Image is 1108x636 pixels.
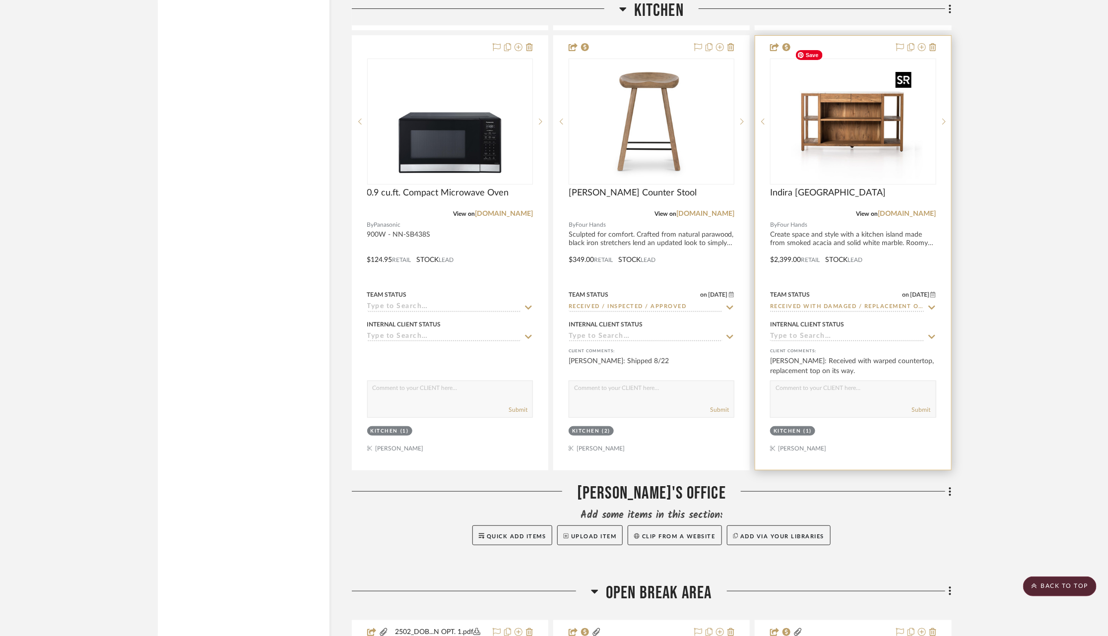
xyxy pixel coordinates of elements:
[770,188,886,198] span: Indira [GEOGRAPHIC_DATA]
[374,220,401,230] span: Panasonic
[569,188,697,198] span: [PERSON_NAME] Counter Stool
[774,428,801,435] div: Kitchen
[654,211,676,217] span: View on
[770,303,924,312] input: Type to Search…
[796,50,823,60] span: Save
[453,211,475,217] span: View on
[770,356,936,376] div: [PERSON_NAME]: Received with warped countertop, replacement top on its way.
[367,290,407,299] div: Team Status
[770,332,924,342] input: Type to Search…
[367,188,509,198] span: 0.9 cu.ft. Compact Microwave Oven
[475,210,533,217] a: [DOMAIN_NAME]
[856,211,878,217] span: View on
[791,60,915,184] img: Indira Kitchen Island
[371,428,398,435] div: Kitchen
[902,292,909,298] span: on
[804,428,812,435] div: (1)
[606,582,712,604] span: Open Break Area
[1023,576,1097,596] scroll-to-top-button: BACK TO TOP
[509,405,527,414] button: Submit
[676,210,734,217] a: [DOMAIN_NAME]
[602,428,610,435] div: (2)
[710,405,729,414] button: Submit
[589,60,714,184] img: Barrett Counter Stool
[770,220,777,230] span: By
[487,534,546,539] span: Quick Add Items
[367,303,521,312] input: Type to Search…
[569,220,576,230] span: By
[569,290,608,299] div: Team Status
[472,525,553,545] button: Quick Add Items
[367,320,441,329] div: Internal Client Status
[352,509,952,522] div: Add some items in this section:
[770,320,844,329] div: Internal Client Status
[576,220,606,230] span: Four Hands
[878,210,936,217] a: [DOMAIN_NAME]
[367,220,374,230] span: By
[388,60,512,184] img: 0.9 cu.ft. Compact Microwave Oven
[367,332,521,342] input: Type to Search…
[569,320,643,329] div: Internal Client Status
[400,428,409,435] div: (1)
[572,428,600,435] div: Kitchen
[569,356,734,376] div: [PERSON_NAME]: Shipped 8/22
[708,291,729,298] span: [DATE]
[701,292,708,298] span: on
[557,525,623,545] button: Upload Item
[770,290,810,299] div: Team Status
[777,220,807,230] span: Four Hands
[912,405,931,414] button: Submit
[909,291,930,298] span: [DATE]
[628,525,721,545] button: Clip from a website
[569,303,722,312] input: Type to Search…
[569,332,722,342] input: Type to Search…
[727,525,831,545] button: Add via your libraries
